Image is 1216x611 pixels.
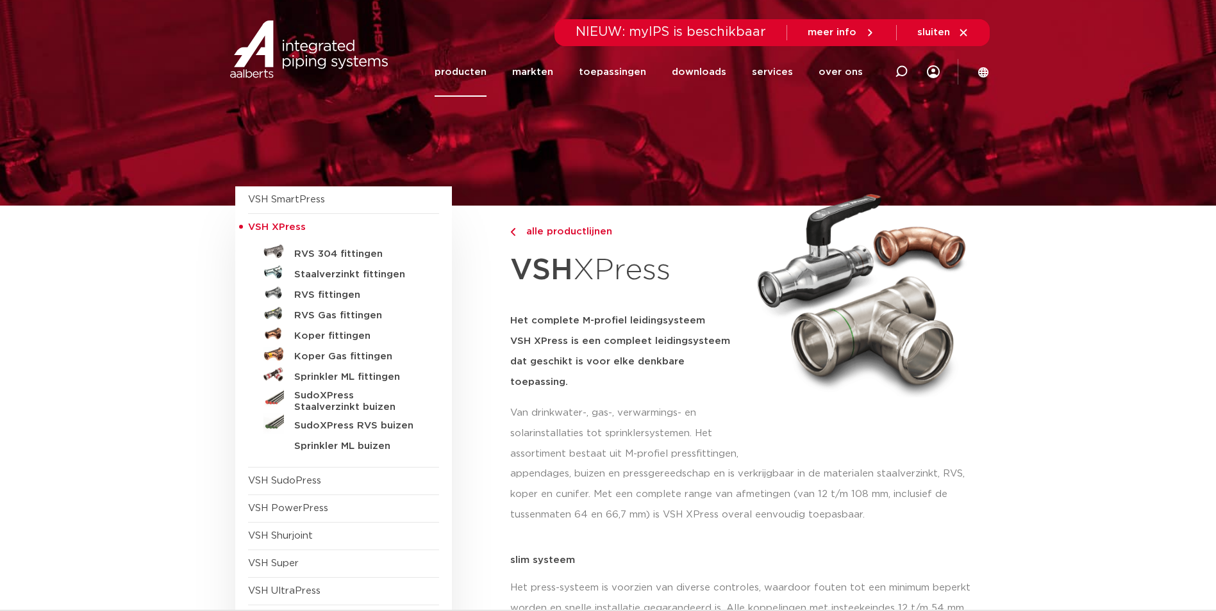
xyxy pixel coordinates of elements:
a: VSH SudoPress [248,476,321,485]
a: markten [512,47,553,97]
p: appendages, buizen en pressgereedschap en is verkrijgbaar in de materialen staalverzinkt, RVS, ko... [510,464,981,525]
span: sluiten [917,28,950,37]
h5: SudoXPress Staalverzinkt buizen [294,390,421,413]
h5: SudoXPress RVS buizen [294,420,421,432]
a: Staalverzinkt fittingen [248,262,439,282]
h1: XPress [510,246,742,295]
h5: RVS fittingen [294,289,421,301]
a: VSH Super [248,558,299,568]
h5: Sprinkler ML fittingen [294,371,421,383]
span: VSH XPress [248,222,306,232]
a: services [752,47,793,97]
a: RVS Gas fittingen [248,303,439,323]
a: Sprinkler ML fittingen [248,364,439,385]
nav: Menu [435,47,863,97]
a: VSH UltraPress [248,586,321,596]
h5: Sprinkler ML buizen [294,441,421,452]
a: alle productlijnen [510,224,742,240]
a: VSH PowerPress [248,503,328,513]
h5: Staalverzinkt fittingen [294,269,421,281]
p: Van drinkwater-, gas-, verwarmings- en solarinstallaties tot sprinklersystemen. Het assortiment b... [510,403,742,464]
a: sluiten [917,27,969,38]
a: Koper fittingen [248,323,439,344]
a: toepassingen [579,47,646,97]
span: meer info [808,28,856,37]
h5: Het complete M-profiel leidingsysteem VSH XPress is een compleet leidingsysteem dat geschikt is v... [510,311,742,393]
a: SudoXPress Staalverzinkt buizen [248,385,439,413]
span: alle productlijnen [519,227,612,236]
h5: Koper Gas fittingen [294,351,421,363]
a: SudoXPress RVS buizen [248,413,439,434]
a: meer info [808,27,876,38]
a: VSH SmartPress [248,195,325,204]
a: RVS 304 fittingen [248,241,439,262]
h5: RVS 304 fittingen [294,248,421,260]
a: Sprinkler ML buizen [248,434,439,454]
span: NIEUW: myIPS is beschikbaar [576,26,766,38]
a: VSH Shurjoint [248,531,313,541]
a: RVS fittingen [248,282,439,303]
a: producten [435,47,487,97]
p: slim systeem [510,555,981,565]
a: Koper Gas fittingen [248,344,439,364]
strong: VSH [510,256,573,285]
h5: Koper fittingen [294,330,421,342]
a: over ons [819,47,863,97]
img: chevron-right.svg [510,228,515,236]
h5: RVS Gas fittingen [294,310,421,322]
a: downloads [672,47,726,97]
